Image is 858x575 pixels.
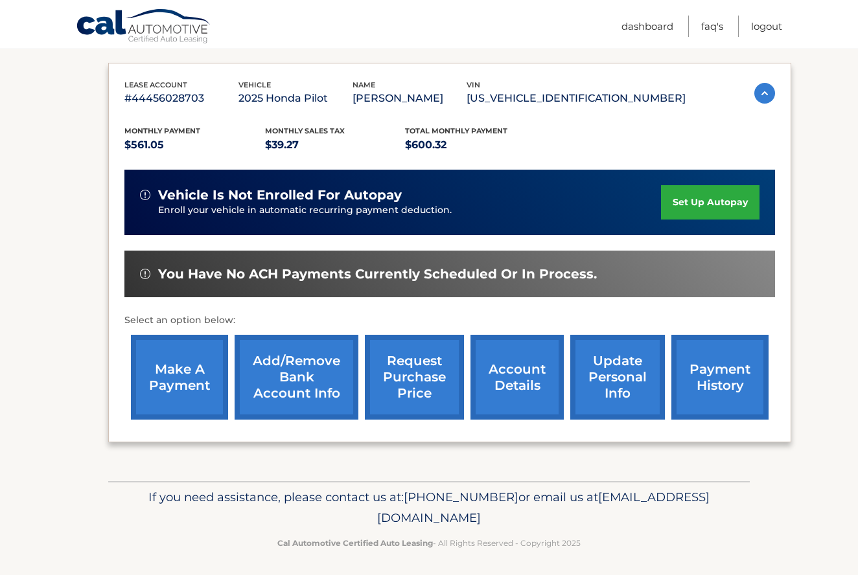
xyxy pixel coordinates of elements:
img: accordion-active.svg [754,83,775,104]
span: lease account [124,80,187,89]
p: 2025 Honda Pilot [238,89,353,107]
img: alert-white.svg [140,269,150,279]
a: Add/Remove bank account info [235,335,358,420]
a: Dashboard [621,16,673,37]
span: Monthly sales Tax [265,126,345,135]
a: Logout [751,16,782,37]
span: You have no ACH payments currently scheduled or in process. [158,266,597,282]
p: - All Rights Reserved - Copyright 2025 [117,536,741,550]
p: If you need assistance, please contact us at: or email us at [117,487,741,528]
span: Monthly Payment [124,126,200,135]
strong: Cal Automotive Certified Auto Leasing [277,538,433,548]
img: alert-white.svg [140,190,150,200]
p: $600.32 [405,136,546,154]
a: make a payment [131,335,228,420]
span: vin [467,80,480,89]
a: set up autopay [661,185,759,220]
p: #44456028703 [124,89,238,107]
span: [EMAIL_ADDRESS][DOMAIN_NAME] [377,490,710,525]
a: request purchase price [365,335,464,420]
p: Enroll your vehicle in automatic recurring payment deduction. [158,203,661,218]
span: [PHONE_NUMBER] [404,490,518,504]
a: update personal info [570,335,665,420]
p: $561.05 [124,136,265,154]
span: Total Monthly Payment [405,126,507,135]
a: account details [470,335,564,420]
a: Cal Automotive [76,8,212,46]
p: $39.27 [265,136,406,154]
a: FAQ's [701,16,723,37]
a: payment history [671,335,769,420]
p: [US_VEHICLE_IDENTIFICATION_NUMBER] [467,89,686,107]
p: [PERSON_NAME] [353,89,467,107]
p: Select an option below: [124,313,775,328]
span: vehicle [238,80,271,89]
span: vehicle is not enrolled for autopay [158,187,402,203]
span: name [353,80,375,89]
